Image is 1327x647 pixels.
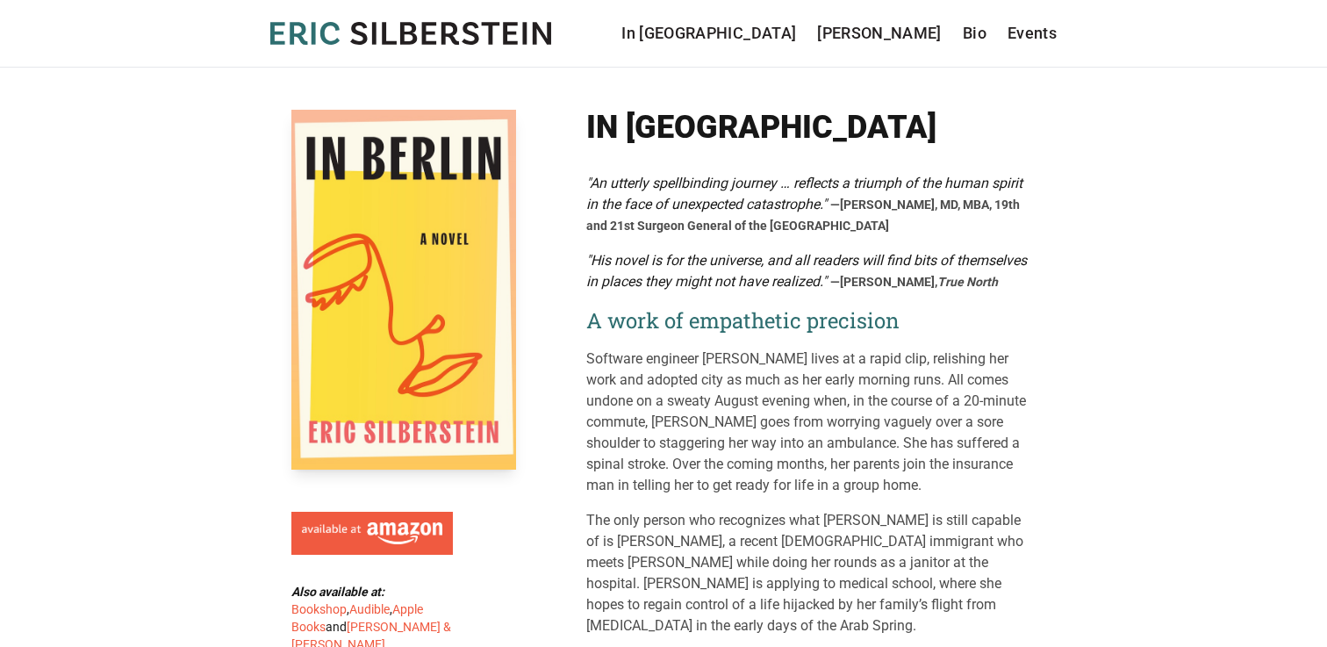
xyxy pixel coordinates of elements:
[963,21,986,46] a: Bio
[586,175,1022,212] em: "An utterly spellbinding journey … reflects a triumph of the human spirit in the face of unexpect...
[586,510,1036,636] p: The only person who recognizes what [PERSON_NAME] is still capable of is [PERSON_NAME], a recent ...
[586,349,1036,496] p: Software engineer [PERSON_NAME] lives at a rapid clip, relishing her work and adopted city as muc...
[817,21,942,46] a: [PERSON_NAME]
[1008,21,1057,46] a: Events
[291,602,347,616] a: Bookshop
[830,275,998,289] span: —[PERSON_NAME],
[586,252,1027,290] em: "His novel is for the universe, and all readers will find bits of themselves in places they might...
[291,110,516,470] img: Cover of In Berlin
[291,585,384,599] b: Also available at:
[586,306,1036,334] h2: A work of empathetic precision
[349,602,390,616] a: Audible
[937,275,998,289] em: True North
[291,505,453,556] a: Available at Amazon
[586,110,1036,145] h1: In [GEOGRAPHIC_DATA]
[621,21,796,46] a: In [GEOGRAPHIC_DATA]
[302,522,442,545] img: Available at Amazon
